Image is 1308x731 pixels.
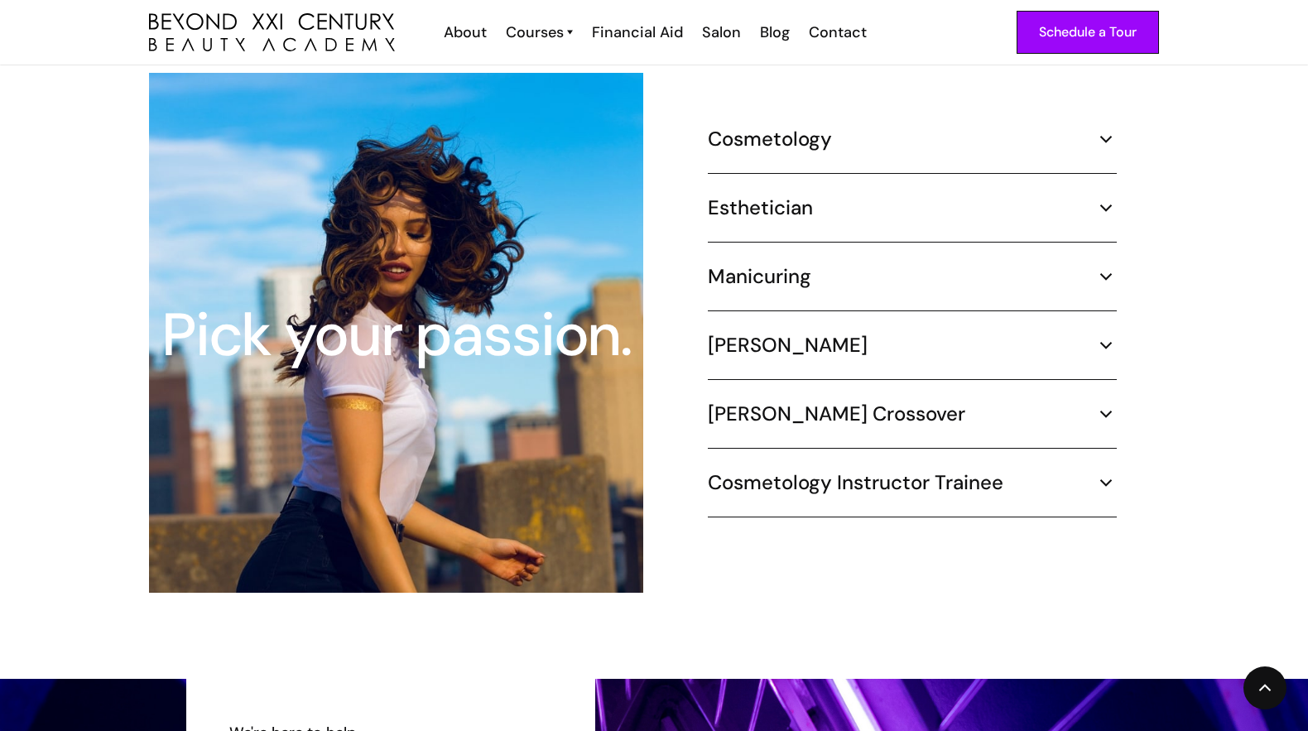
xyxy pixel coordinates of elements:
div: Financial Aid [592,22,683,43]
div: Courses [506,22,564,43]
h5: Cosmetology Instructor Trainee [708,470,1003,495]
h5: Cosmetology [708,127,832,151]
a: Courses [506,22,573,43]
a: home [149,13,395,52]
img: hair stylist student [149,73,643,593]
a: Blog [749,22,798,43]
div: Blog [760,22,790,43]
div: Pick your passion. [151,305,642,365]
a: Schedule a Tour [1017,11,1159,54]
h5: [PERSON_NAME] [708,333,868,358]
h5: Manicuring [708,264,811,289]
h5: [PERSON_NAME] Crossover [708,402,965,426]
a: Financial Aid [581,22,691,43]
a: Contact [798,22,875,43]
a: About [433,22,495,43]
div: Salon [702,22,741,43]
div: Schedule a Tour [1039,22,1137,43]
div: About [444,22,487,43]
div: Contact [809,22,867,43]
a: Salon [691,22,749,43]
h5: Esthetician [708,195,813,220]
img: beyond 21st century beauty academy logo [149,13,395,52]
